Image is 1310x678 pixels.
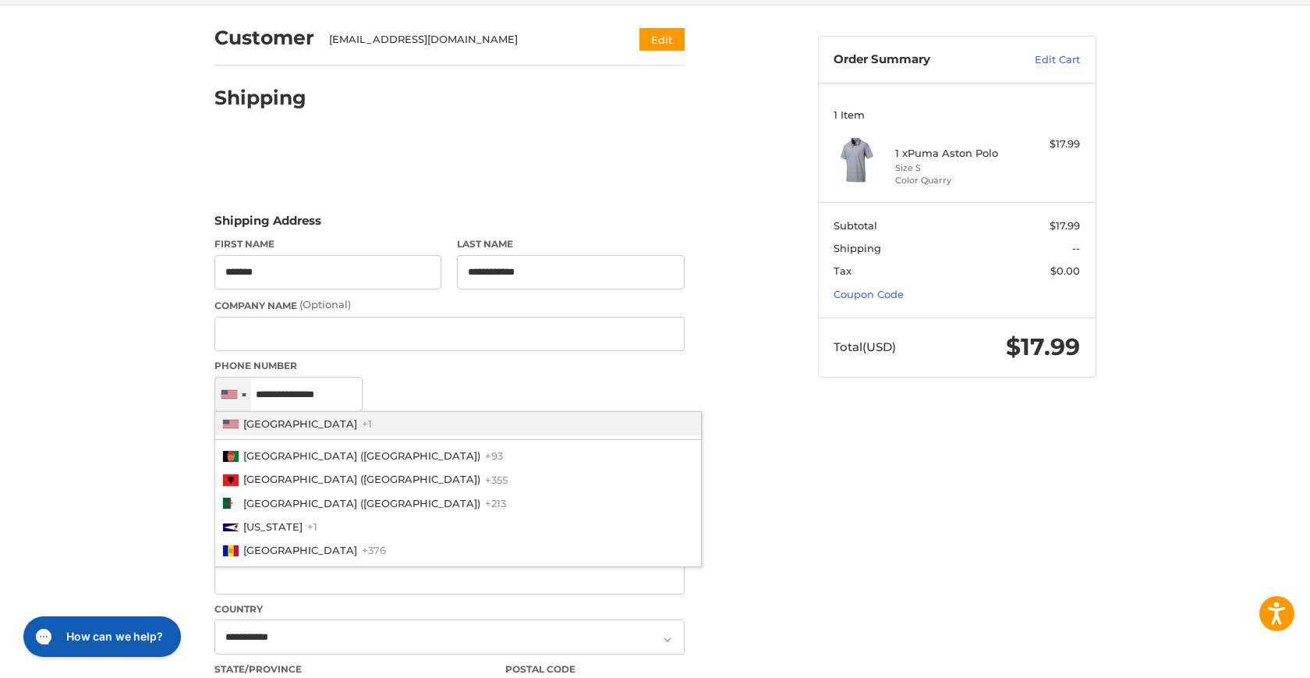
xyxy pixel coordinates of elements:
h2: Shipping [214,86,306,110]
iframe: Gorgias live chat messenger [16,611,186,662]
span: +376 [362,544,386,556]
h2: Customer [214,26,314,50]
span: -- [1072,242,1080,254]
div: $17.99 [1018,137,1080,152]
label: Country [214,602,685,616]
small: (Optional) [299,298,351,311]
h4: 1 x Puma Aston Polo [895,147,1014,159]
span: [GEOGRAPHIC_DATA] ([GEOGRAPHIC_DATA]) [243,473,480,485]
h3: 1 Item [834,108,1080,121]
li: Color Quarry [895,174,1014,187]
label: Last Name [457,237,685,251]
div: United States: +1 [215,378,251,411]
span: $0.00 [1050,264,1080,277]
span: [GEOGRAPHIC_DATA] [243,417,357,430]
label: Company Name [214,297,685,313]
ul: List of countries [214,411,702,567]
span: [GEOGRAPHIC_DATA] (‫[GEOGRAPHIC_DATA]‬‎) [243,449,480,462]
label: State/Province [214,662,490,676]
span: +93 [485,449,503,462]
span: [US_STATE] [243,520,303,533]
span: +1 [307,520,317,533]
a: Edit Cart [1001,52,1080,68]
span: Total (USD) [834,339,896,354]
label: Phone Number [214,359,685,373]
span: +355 [485,473,508,485]
span: Subtotal [834,219,877,232]
span: Tax [834,264,851,277]
li: Size S [895,162,1014,175]
span: $17.99 [1050,219,1080,232]
div: [EMAIL_ADDRESS][DOMAIN_NAME] [329,32,609,48]
span: $17.99 [1006,332,1080,361]
legend: Shipping Address [214,212,321,237]
button: Edit [639,28,685,51]
span: [GEOGRAPHIC_DATA] [243,544,357,556]
span: Shipping [834,242,881,254]
label: First Name [214,237,442,251]
span: +1 [362,417,372,430]
a: Coupon Code [834,288,904,300]
label: Postal Code [505,662,685,676]
h3: Order Summary [834,52,1001,68]
span: [GEOGRAPHIC_DATA] (‫[GEOGRAPHIC_DATA]‬‎) [243,497,480,509]
span: +213 [485,497,506,509]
